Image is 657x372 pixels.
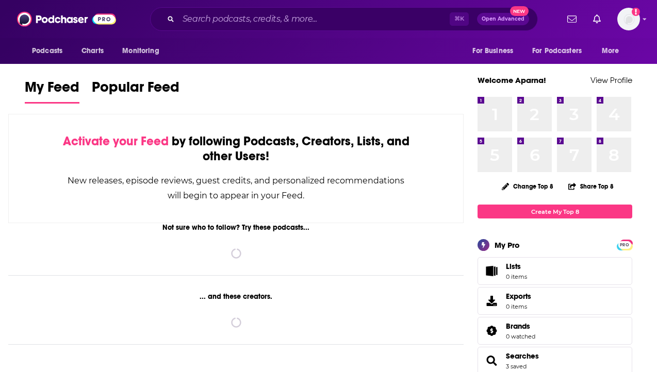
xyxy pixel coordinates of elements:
span: Lists [481,264,502,278]
a: Welcome Aparna! [478,75,546,85]
a: Show notifications dropdown [589,10,605,28]
span: Exports [481,294,502,308]
a: Charts [75,41,110,61]
span: Logged in as AparnaKulkarni [617,8,640,30]
a: PRO [618,241,631,248]
span: Activate your Feed [63,133,169,149]
span: Exports [506,292,531,301]
span: Brands [478,317,632,345]
svg: Add a profile image [632,8,640,16]
span: Monitoring [122,44,159,58]
a: My Feed [25,78,79,104]
span: More [602,44,619,58]
span: For Podcasters [532,44,582,58]
a: Searches [506,351,539,361]
span: For Business [472,44,513,58]
button: open menu [25,41,76,61]
span: 0 items [506,273,527,280]
span: My Feed [25,78,79,102]
button: open menu [465,41,526,61]
div: by following Podcasts, Creators, Lists, and other Users! [60,134,412,164]
input: Search podcasts, credits, & more... [178,11,450,27]
div: My Pro [495,240,520,250]
span: Podcasts [32,44,62,58]
span: Popular Feed [92,78,179,102]
div: New releases, episode reviews, guest credits, and personalized recommendations will begin to appe... [60,173,412,203]
div: Search podcasts, credits, & more... [150,7,538,31]
a: Create My Top 8 [478,205,632,218]
button: Open AdvancedNew [477,13,529,25]
span: 0 items [506,303,531,310]
a: Exports [478,287,632,315]
span: Open Advanced [482,16,524,22]
a: Show notifications dropdown [563,10,581,28]
a: 3 saved [506,363,527,370]
a: Searches [481,353,502,368]
span: Lists [506,262,527,271]
img: Podchaser - Follow, Share and Rate Podcasts [17,9,116,29]
a: 0 watched [506,333,535,340]
span: ⌘ K [450,12,469,26]
a: View Profile [590,75,632,85]
a: Lists [478,257,632,285]
div: ... and these creators. [8,292,464,301]
button: Show profile menu [617,8,640,30]
div: Not sure who to follow? Try these podcasts... [8,223,464,232]
span: New [510,6,529,16]
button: Share Top 8 [568,176,614,196]
button: open menu [595,41,632,61]
button: open menu [525,41,597,61]
a: Popular Feed [92,78,179,104]
span: Lists [506,262,521,271]
button: open menu [115,41,172,61]
a: Brands [481,324,502,338]
span: Brands [506,322,530,331]
img: User Profile [617,8,640,30]
span: Charts [81,44,104,58]
a: Brands [506,322,535,331]
button: Change Top 8 [496,180,560,193]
